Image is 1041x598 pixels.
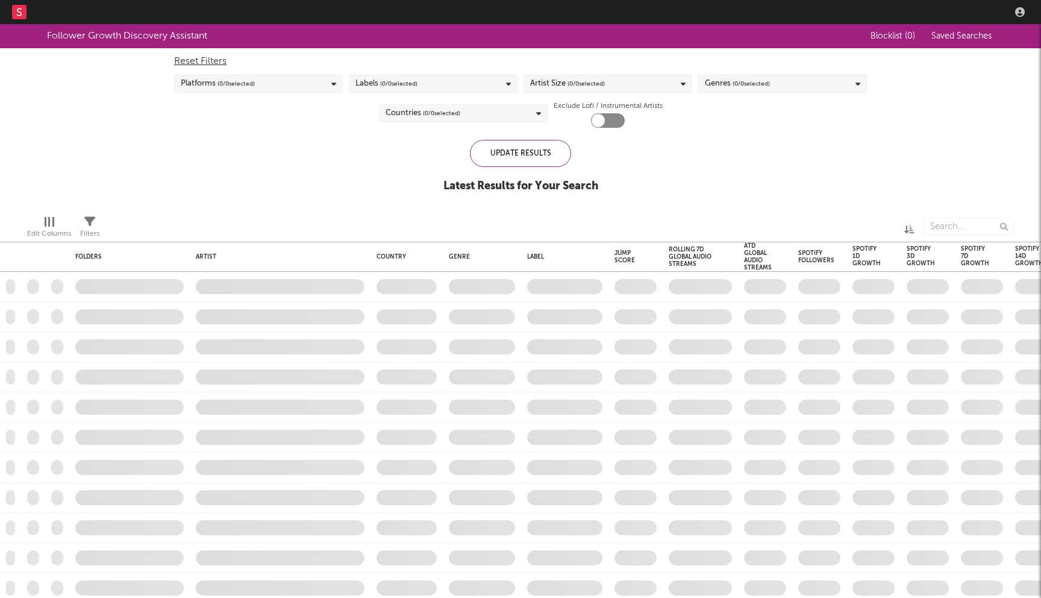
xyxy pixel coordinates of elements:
[196,253,358,260] div: Artist
[907,245,935,267] div: Spotify 3D Growth
[527,253,596,260] div: Label
[530,77,605,91] div: Artist Size
[554,99,663,113] label: Exclude Lofi / Instrumental Artists
[928,31,994,41] button: Saved Searches
[470,140,571,167] div: Update Results
[924,218,1014,236] input: Search...
[377,253,431,260] div: Country
[386,106,460,121] div: Countries
[27,212,71,247] div: Edit Columns
[380,77,417,91] span: ( 0 / 0 selected)
[931,32,994,40] span: Saved Searches
[75,253,166,260] div: Folders
[798,250,834,264] div: Spotify Followers
[744,242,772,271] div: ATD Global Audio Streams
[355,77,417,91] div: Labels
[961,245,989,267] div: Spotify 7D Growth
[852,245,881,267] div: Spotify 1D Growth
[80,212,99,247] div: Filters
[181,77,255,91] div: Platforms
[443,179,598,194] div: Latest Results for Your Search
[905,32,915,40] span: ( 0 )
[174,54,867,69] div: Reset Filters
[669,246,714,268] div: Rolling 7D Global Audio Streams
[705,77,770,91] div: Genres
[80,227,99,241] div: Filters
[733,77,770,91] span: ( 0 / 0 selected)
[217,77,255,91] span: ( 0 / 0 selected)
[27,227,71,241] div: Edit Columns
[423,106,460,121] span: ( 0 / 0 selected)
[47,29,207,43] div: Follower Growth Discovery Assistant
[871,32,915,40] span: Blocklist
[614,250,639,264] div: Jump Score
[449,253,509,260] div: Genre
[567,77,605,91] span: ( 0 / 0 selected)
